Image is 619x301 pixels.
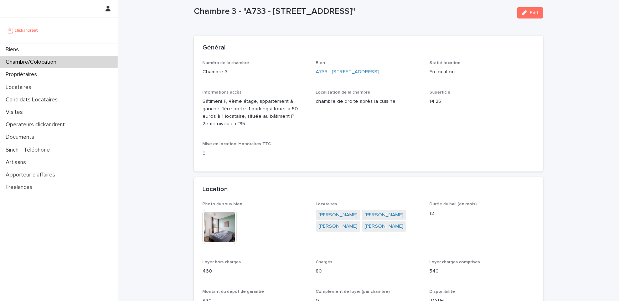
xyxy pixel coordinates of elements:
span: Loyer hors charges [202,260,241,264]
p: 0 [202,150,308,157]
a: [PERSON_NAME] [319,223,357,230]
a: A733 - [STREET_ADDRESS] [316,68,379,76]
h2: Général [202,44,226,52]
p: 80 [316,268,421,275]
span: Statut location [429,61,460,65]
span: Photo du sous-bien [202,202,242,206]
p: Chambre 3 [202,68,308,76]
span: Bien [316,61,325,65]
p: 14.25 [429,98,535,105]
span: Disponibilité [429,290,455,294]
span: Durée du bail (en mois) [429,202,477,206]
h2: Location [202,186,228,194]
img: UCB0brd3T0yccxBKYDjQ [6,23,40,37]
span: Loyer charges comprises [429,260,480,264]
p: Sinch - Téléphone [3,147,56,153]
span: Complément de loyer (par chambre) [316,290,390,294]
p: 460 [202,268,308,275]
span: Mise en location: Honoraires TTC [202,142,271,146]
p: Artisans [3,159,32,166]
span: Localisation de la chambre [316,90,370,95]
p: En location [429,68,535,76]
p: Candidats Locataires [3,96,63,103]
span: Superficie [429,90,450,95]
p: Chambre/Colocation [3,59,62,65]
p: Propriétaires [3,71,43,78]
p: Visites [3,109,29,116]
span: Montant du dépôt de garantie [202,290,264,294]
p: Chambre 3 - "A733 - [STREET_ADDRESS]" [194,6,511,17]
p: Locataires [3,84,37,91]
span: Edit [530,10,538,15]
span: Locataires [316,202,337,206]
p: Freelances [3,184,38,191]
p: 540 [429,268,535,275]
a: [PERSON_NAME] [365,211,403,219]
p: Documents [3,134,40,141]
button: Edit [517,7,543,19]
p: Biens [3,46,25,53]
span: Numéro de la chambre [202,61,249,65]
p: Operateurs clickandrent [3,121,71,128]
span: Charges [316,260,332,264]
a: [PERSON_NAME] [319,211,357,219]
p: 12 [429,210,535,217]
p: Apporteur d'affaires [3,171,61,178]
span: Informations accès [202,90,242,95]
a: [PERSON_NAME] [365,223,403,230]
p: chambre de droite après la cuisine [316,98,421,105]
p: Bâtiment F, 4ème étage, appartement à gauche, 1ère porte. 1 parking à louer à 50 euros à 1 locata... [202,98,308,127]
